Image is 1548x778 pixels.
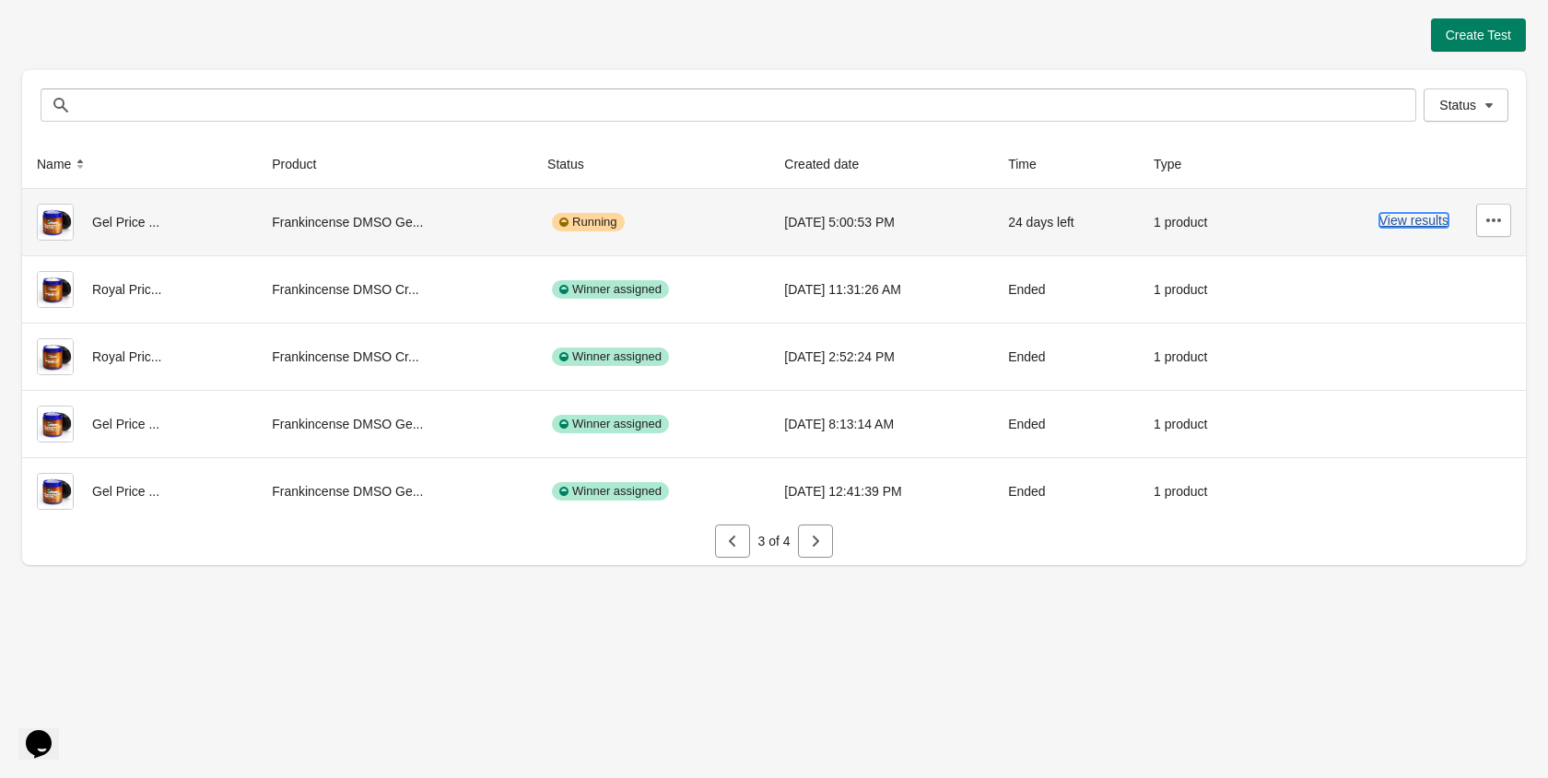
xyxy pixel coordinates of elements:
[784,338,979,375] div: [DATE] 2:52:24 PM
[1008,271,1124,308] div: Ended
[37,473,242,510] div: Gel Price ...
[777,147,885,181] button: Created date
[272,473,518,510] div: Frankincense DMSO Ge...
[18,704,77,760] iframe: chat widget
[1154,271,1251,308] div: 1 product
[1439,98,1476,112] span: Status
[552,213,624,231] div: Running
[1154,406,1251,442] div: 1 product
[1446,28,1511,42] span: Create Test
[1154,204,1251,241] div: 1 product
[272,204,518,241] div: Frankincense DMSO Ge...
[29,147,97,181] button: Name
[37,406,242,442] div: Gel Price ...
[1008,338,1124,375] div: Ended
[552,280,669,299] div: Winner assigned
[552,348,669,366] div: Winner assigned
[37,204,242,241] div: Gel Price ...
[784,406,979,442] div: [DATE] 8:13:14 AM
[264,147,342,181] button: Product
[552,415,669,433] div: Winner assigned
[1146,147,1207,181] button: Type
[757,534,790,548] span: 3 of 4
[37,271,242,308] div: Royal Pric...
[784,271,979,308] div: [DATE] 11:31:26 AM
[37,338,242,375] div: Royal Pric...
[1001,147,1062,181] button: Time
[784,473,979,510] div: [DATE] 12:41:39 PM
[784,204,979,241] div: [DATE] 5:00:53 PM
[1008,204,1124,241] div: 24 days left
[1154,473,1251,510] div: 1 product
[1431,18,1526,52] button: Create Test
[272,271,518,308] div: Frankincense DMSO Cr...
[1008,473,1124,510] div: Ended
[1154,338,1251,375] div: 1 product
[272,406,518,442] div: Frankincense DMSO Ge...
[540,147,610,181] button: Status
[1424,88,1508,122] button: Status
[552,482,669,501] div: Winner assigned
[1379,213,1448,228] button: View results
[1008,406,1124,442] div: Ended
[272,338,518,375] div: Frankincense DMSO Cr...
